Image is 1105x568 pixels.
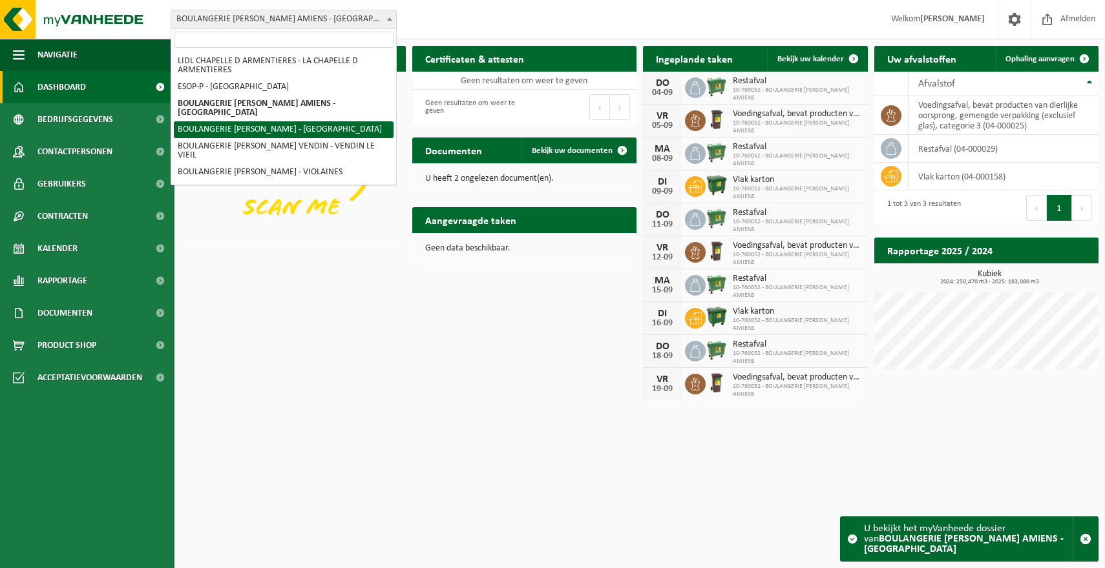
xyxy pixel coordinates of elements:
[733,251,861,267] span: 10-760052 - BOULANGERIE [PERSON_NAME] AMIENS
[174,164,394,181] li: BOULANGERIE [PERSON_NAME] - VIOLAINES
[733,340,861,350] span: Restafval
[37,200,88,232] span: Contracten
[412,72,637,90] td: Geen resultaten om weer te geven
[649,177,675,187] div: DI
[733,76,861,86] span: Restafval
[649,253,675,262] div: 12-09
[920,14,985,24] strong: [PERSON_NAME]
[733,185,861,201] span: 10-760052 - BOULANGERIE [PERSON_NAME] AMIENS
[706,76,728,97] img: WB-0660-HPE-GN-01
[733,142,861,152] span: Restafval
[733,317,861,332] span: 10-760052 - BOULANGERIE [PERSON_NAME] AMIENS
[909,96,1099,135] td: voedingsafval, bevat producten van dierlijke oorsprong, gemengde verpakking (exclusief glas), cat...
[649,352,675,361] div: 18-09
[706,339,728,361] img: WB-0660-HPE-GN-01
[37,39,78,71] span: Navigatie
[649,210,675,220] div: DO
[649,121,675,130] div: 05-09
[706,372,728,394] img: WB-0240-HPE-BN-01
[649,144,675,154] div: MA
[733,307,861,317] span: Vlak karton
[37,168,86,200] span: Gebruikers
[649,374,675,385] div: VR
[649,111,675,121] div: VR
[610,94,630,120] button: Next
[419,93,518,121] div: Geen resultaten om weer te geven
[733,175,861,185] span: Vlak karton
[1072,195,1092,221] button: Next
[174,79,394,96] li: ESOP-P - [GEOGRAPHIC_DATA]
[864,517,1073,561] div: U bekijkt het myVanheede dossier van
[171,10,396,28] span: BOULANGERIE LOUISE AMIENS - AMIENS
[909,163,1099,190] td: vlak karton (04-000158)
[649,385,675,394] div: 19-09
[37,329,96,361] span: Product Shop
[733,372,861,383] span: Voedingsafval, bevat producten van dierlijke oorsprong, gemengde verpakking (exc...
[532,147,613,155] span: Bekijk uw documenten
[864,534,1064,554] strong: BOULANGERIE [PERSON_NAME] AMIENS - [GEOGRAPHIC_DATA]
[174,96,394,121] li: BOULANGERIE [PERSON_NAME] AMIENS - [GEOGRAPHIC_DATA]
[1026,195,1047,221] button: Previous
[649,309,675,319] div: DI
[733,284,861,299] span: 10-760052 - BOULANGERIE [PERSON_NAME] AMIENS
[521,137,635,163] a: Bekijk uw documenten
[767,46,867,72] a: Bekijk uw kalender
[649,319,675,328] div: 16-09
[37,232,78,265] span: Kalender
[37,136,112,168] span: Contactpersonen
[37,71,86,103] span: Dashboard
[706,108,728,130] img: WB-0240-HPE-BN-01
[706,273,728,295] img: WB-0660-HPE-GN-01
[733,218,861,234] span: 10-760052 - BOULANGERIE [PERSON_NAME] AMIENS
[733,152,861,168] span: 10-760052 - BOULANGERIE [PERSON_NAME] AMIENS
[874,46,969,71] h2: Uw afvalstoffen
[733,241,861,251] span: Voedingsafval, bevat producten van dierlijke oorsprong, gemengde verpakking (exc...
[733,383,861,398] span: 10-760052 - BOULANGERIE [PERSON_NAME] AMIENS
[643,46,746,71] h2: Ingeplande taken
[874,238,1005,263] h2: Rapportage 2025 / 2024
[589,94,610,120] button: Previous
[174,138,394,164] li: BOULANGERIE [PERSON_NAME] VENDIN - VENDIN LE VIEIL
[706,306,728,328] img: WB-1100-HPE-GN-01
[909,135,1099,163] td: restafval (04-000029)
[706,240,728,262] img: WB-0240-HPE-BN-01
[174,53,394,79] li: LIDL CHAPELLE D ARMENTIERES - LA CHAPELLE D ARMENTIERES
[733,208,861,218] span: Restafval
[706,174,728,196] img: WB-1100-HPE-GN-01
[37,297,92,329] span: Documenten
[918,79,955,89] span: Afvalstof
[1005,55,1075,63] span: Ophaling aanvragen
[649,341,675,352] div: DO
[174,121,394,138] li: BOULANGERIE [PERSON_NAME] - [GEOGRAPHIC_DATA]
[425,174,624,183] p: U heeft 2 ongelezen document(en).
[412,207,529,232] h2: Aangevraagde taken
[881,279,1099,285] span: 2024: 250,470 m3 - 2025: 183,080 m3
[425,244,624,253] p: Geen data beschikbaar.
[733,119,861,135] span: 10-760052 - BOULANGERIE [PERSON_NAME] AMIENS
[412,137,495,163] h2: Documenten
[37,265,87,297] span: Rapportage
[733,86,861,102] span: 10-760052 - BOULANGERIE [PERSON_NAME] AMIENS
[649,154,675,163] div: 08-09
[649,276,675,286] div: MA
[733,274,861,284] span: Restafval
[733,350,861,365] span: 10-760052 - BOULANGERIE [PERSON_NAME] AMIENS
[733,109,861,119] span: Voedingsafval, bevat producten van dierlijke oorsprong, gemengde verpakking (exc...
[649,220,675,229] div: 11-09
[649,187,675,196] div: 09-09
[706,141,728,163] img: WB-0660-HPE-GN-01
[1002,263,1097,289] a: Bekijk rapportage
[995,46,1097,72] a: Ophaling aanvragen
[412,46,537,71] h2: Certificaten & attesten
[649,243,675,253] div: VR
[171,10,397,29] span: BOULANGERIE LOUISE AMIENS - AMIENS
[37,361,142,394] span: Acceptatievoorwaarden
[649,286,675,295] div: 15-09
[649,88,675,97] div: 04-09
[174,181,394,198] li: BOULANGERIE [PERSON_NAME] - WAMBRECHIES
[777,55,844,63] span: Bekijk uw kalender
[881,270,1099,285] h3: Kubiek
[649,78,675,88] div: DO
[1047,195,1072,221] button: 1
[706,207,728,229] img: WB-0660-HPE-GN-01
